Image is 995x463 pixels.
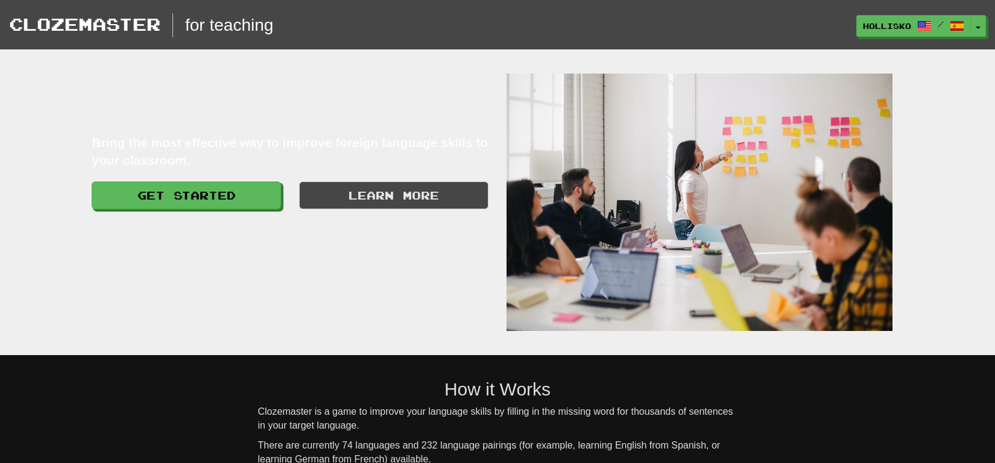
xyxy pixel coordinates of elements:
a: Clozemaster [9,14,160,34]
span: / [938,20,944,28]
span: hollisko [863,20,911,31]
p: Clozemaster is a game to improve your language skills by filling in the missing word for thousand... [258,405,738,433]
a: Learn More [299,181,488,209]
p: Bring the most effective way to improve foreign language skills to your classroom. [92,134,488,169]
img: you-x-ventures-Oalh2MojUuk-unsplash-86ff224a00fe4ce5208293187760c8c60916a907194a82a70eb0a3cb8a80d... [507,74,892,331]
a: Get Started [92,181,281,209]
a: hollisko / [856,15,971,37]
h2: How it Works [258,379,738,399]
span: for teaching [172,13,273,37]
